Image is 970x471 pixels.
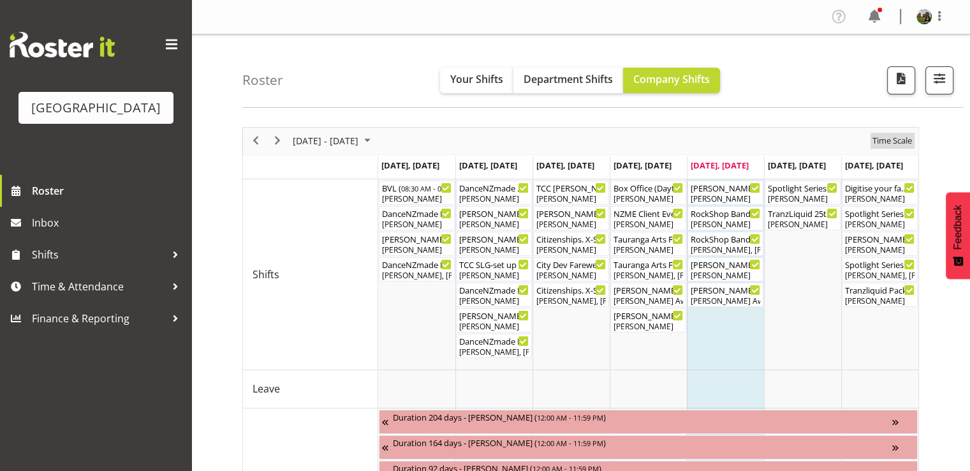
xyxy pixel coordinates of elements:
[382,193,452,205] div: [PERSON_NAME]
[382,258,452,271] div: DanceNZmade Interschool Comp 2025 ( )
[845,295,915,307] div: [PERSON_NAME]
[459,334,529,347] div: DanceNZmade Interschool Comp 2025 ( )
[381,160,439,171] span: [DATE], [DATE]
[459,232,529,245] div: [PERSON_NAME] - Box Office (Daytime Shifts) ( )
[536,270,606,281] div: [PERSON_NAME]
[269,133,286,149] button: Next
[691,295,760,307] div: [PERSON_NAME] Awhina [PERSON_NAME]
[291,133,376,149] button: August 2025
[687,257,763,281] div: Shifts"s event - Wendy - Box Office - ROCKQUEST Begin From Friday, August 15, 2025 at 5:30:00 PM ...
[459,181,529,194] div: DanceNZmade Minder Shift ( )
[379,257,455,281] div: Shifts"s event - DanceNZmade Interschool Comp 2025 Begin From Monday, August 11, 2025 at 5:00:00 ...
[691,258,760,271] div: [PERSON_NAME] - Box Office - ROCKQUEST ( )
[513,68,623,93] button: Department Shifts
[32,213,185,232] span: Inbox
[687,283,763,307] div: Shifts"s event - Bobby - Lea - Rockquest Begin From Friday, August 15, 2025 at 5:30:00 PM GMT+12:...
[845,193,915,205] div: [PERSON_NAME]
[842,232,918,256] div: Shifts"s event - Valerie -Spotlight Series - Troupes - Creative Begin From Sunday, August 17, 202...
[536,295,606,307] div: [PERSON_NAME], [PERSON_NAME], [PERSON_NAME]
[393,410,892,423] div: Duration 204 days - [PERSON_NAME] ( )
[691,207,760,220] div: RockShop Bandquest 2025 FOHM Shift ( )
[687,181,763,205] div: Shifts"s event - Ray White Annual Awards Cargo Shed Begin From Friday, August 15, 2025 at 3:30:00...
[382,270,452,281] div: [PERSON_NAME], [PERSON_NAME], [PERSON_NAME], [PERSON_NAME], [PERSON_NAME], [PERSON_NAME]
[691,160,749,171] span: [DATE], [DATE]
[614,193,683,205] div: [PERSON_NAME]
[533,283,609,307] div: Shifts"s event - Citizenships. X-Space Begin From Wednesday, August 13, 2025 at 2:00:00 PM GMT+12...
[459,160,517,171] span: [DATE], [DATE]
[768,207,837,220] div: TranzLiquid 25th birthday Cargo Shed ( )
[459,258,529,271] div: TCC SLG-set up for [DATE] (anytime). Same person ( )
[765,181,841,205] div: Shifts"s event - Spotlight Series by Create the Bay Minder Shift Begin From Saturday, August 16, ...
[456,283,532,307] div: Shifts"s event - DanceNZmade Interschool Comp 2025 FOHM Shift Begin From Tuesday, August 12, 2025...
[533,232,609,256] div: Shifts"s event - Citizenships. X-Space. FOHM Begin From Wednesday, August 13, 2025 at 1:00:00 PM ...
[687,232,763,256] div: Shifts"s event - RockShop Bandquest 2025 Begin From Friday, August 15, 2025 at 5:30:00 PM GMT+12:...
[845,207,915,220] div: Spotlight Series by Create the Bay (Troupes) FOHM Shift ( )
[691,283,760,296] div: [PERSON_NAME] - Rockquest ( )
[379,181,455,205] div: Shifts"s event - BVL Begin From Monday, August 11, 2025 at 8:30:00 AM GMT+12:00 Ends At Monday, A...
[845,181,915,194] div: Digitise your family photographs - workshop ( )
[768,193,837,205] div: [PERSON_NAME]
[536,232,606,245] div: Citizenships. X-Space. FOHM ( )
[524,72,613,86] span: Department Shifts
[459,207,529,220] div: [PERSON_NAME] Real Estate ( )
[614,232,683,245] div: Tauranga Arts Festival Launch FOHM Shift ( )
[253,267,279,282] span: Shifts
[952,205,964,250] span: Feedback
[614,321,683,333] div: [PERSON_NAME]
[536,181,606,194] div: TCC [PERSON_NAME] ( )
[536,193,606,205] div: [PERSON_NAME]
[842,206,918,230] div: Shifts"s event - Spotlight Series by Create the Bay (Troupes) FOHM Shift Begin From Sunday, Augus...
[382,207,452,220] div: DanceNZmade Interschool Comp 2025 FOHM Shift ( )
[459,244,529,256] div: [PERSON_NAME]
[459,270,529,281] div: [PERSON_NAME]
[691,219,760,230] div: [PERSON_NAME]
[536,244,606,256] div: [PERSON_NAME]
[842,181,918,205] div: Shifts"s event - Digitise your family photographs - workshop Begin From Sunday, August 17, 2025 a...
[267,128,288,154] div: next period
[623,68,720,93] button: Company Shifts
[614,160,672,171] span: [DATE], [DATE]
[871,133,913,149] span: Time Scale
[379,435,918,460] div: Unavailability"s event - Duration 164 days - Ailie Rundle Begin From Friday, March 21, 2025 at 12...
[845,283,915,296] div: Tranzliquid Pack out Cargo Shed ( )
[32,245,166,264] span: Shifts
[614,295,683,307] div: [PERSON_NAME] Awhina [PERSON_NAME]
[614,207,683,220] div: NZME Client Event Cargo Shed ( )
[379,206,455,230] div: Shifts"s event - DanceNZmade Interschool Comp 2025 FOHM Shift Begin From Monday, August 11, 2025 ...
[536,283,606,296] div: Citizenships. X-Space ( )
[288,128,378,154] div: August 11 - 17, 2025
[456,206,532,230] div: Shifts"s event - Bower Real Estate Begin From Tuesday, August 12, 2025 at 8:30:00 AM GMT+12:00 En...
[691,270,760,281] div: [PERSON_NAME]
[610,283,686,307] div: Shifts"s event - Bobby Lea - Launch Festival Begin From Thursday, August 14, 2025 at 5:30:00 PM G...
[610,232,686,256] div: Shifts"s event - Tauranga Arts Festival Launch FOHM Shift Begin From Thursday, August 14, 2025 at...
[459,321,529,333] div: [PERSON_NAME]
[456,257,532,281] div: Shifts"s event - TCC SLG-set up for tomorrow (anytime). Same person Begin From Tuesday, August 12...
[614,244,683,256] div: [PERSON_NAME]
[243,370,378,408] td: Leave resource
[247,133,265,149] button: Previous
[925,66,953,94] button: Filter Shifts
[456,334,532,358] div: Shifts"s event - DanceNZmade Interschool Comp 2025 Begin From Tuesday, August 12, 2025 at 5:00:00...
[691,244,760,256] div: [PERSON_NAME], [PERSON_NAME], [PERSON_NAME], [PERSON_NAME], [PERSON_NAME], [PERSON_NAME], [PERSON...
[456,181,532,205] div: Shifts"s event - DanceNZmade Minder Shift Begin From Tuesday, August 12, 2025 at 8:00:00 AM GMT+1...
[32,309,166,328] span: Finance & Reporting
[242,73,283,87] h4: Roster
[610,308,686,333] div: Shifts"s event - DAVID - Launch - Arts Festival Begin From Thursday, August 14, 2025 at 6:00:00 P...
[291,133,360,149] span: [DATE] - [DATE]
[871,133,915,149] button: Time Scale
[533,206,609,230] div: Shifts"s event - Renee - Box Office (Daytime Shifts) Begin From Wednesday, August 13, 2025 at 10:...
[691,193,760,205] div: [PERSON_NAME]
[533,181,609,205] div: Shifts"s event - TCC Donna Karl - SLG Begin From Wednesday, August 13, 2025 at 7:00:00 AM GMT+12:...
[842,283,918,307] div: Shifts"s event - Tranzliquid Pack out Cargo Shed Begin From Sunday, August 17, 2025 at 10:00:00 A...
[459,193,529,205] div: [PERSON_NAME]
[768,219,837,230] div: [PERSON_NAME]
[845,160,903,171] span: [DATE], [DATE]
[456,232,532,256] div: Shifts"s event - Robin - Box Office (Daytime Shifts) Begin From Tuesday, August 12, 2025 at 10:00...
[32,181,185,200] span: Roster
[845,244,915,256] div: [PERSON_NAME]
[614,258,683,271] div: Tauranga Arts Festival Launch ( )
[536,258,606,271] div: City Dev Farewell - Terrace Rooms ( )
[536,219,606,230] div: [PERSON_NAME]
[536,160,594,171] span: [DATE], [DATE]
[614,181,683,194] div: Box Office (Daytime Shifts) ( )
